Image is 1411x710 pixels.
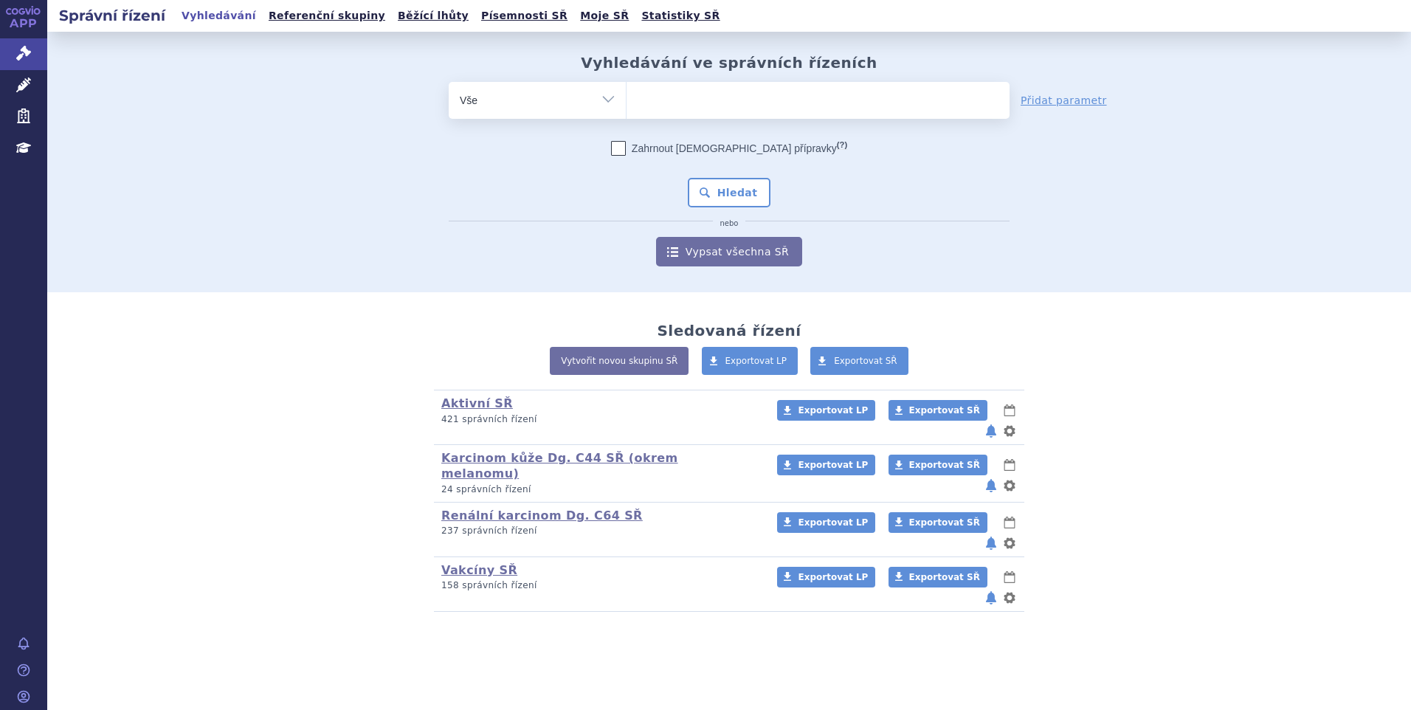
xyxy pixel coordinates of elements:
span: Exportovat LP [798,572,868,582]
a: Vyhledávání [177,6,261,26]
span: Exportovat LP [798,517,868,528]
button: Hledat [688,178,771,207]
a: Exportovat SŘ [889,512,987,533]
span: Exportovat SŘ [909,572,980,582]
button: nastavení [1002,534,1017,552]
button: notifikace [984,534,998,552]
a: Exportovat LP [777,512,875,533]
button: notifikace [984,589,998,607]
abbr: (?) [837,140,847,150]
h2: Sledovaná řízení [657,322,801,340]
a: Přidat parametr [1021,93,1107,108]
button: lhůty [1002,456,1017,474]
a: Písemnosti SŘ [477,6,572,26]
a: Aktivní SŘ [441,396,513,410]
a: Exportovat SŘ [889,567,987,587]
p: 24 správních řízení [441,483,758,496]
a: Exportovat SŘ [810,347,908,375]
a: Referenční skupiny [264,6,390,26]
button: notifikace [984,422,998,440]
button: nastavení [1002,589,1017,607]
a: Moje SŘ [576,6,633,26]
p: 421 správních řízení [441,413,758,426]
h2: Vyhledávání ve správních řízeních [581,54,877,72]
button: lhůty [1002,568,1017,586]
button: notifikace [984,477,998,494]
label: Zahrnout [DEMOGRAPHIC_DATA] přípravky [611,141,847,156]
p: 237 správních řízení [441,525,758,537]
a: Vypsat všechna SŘ [656,237,802,266]
span: Exportovat LP [798,405,868,416]
span: Exportovat LP [725,356,787,366]
a: Vytvořit novou skupinu SŘ [550,347,689,375]
a: Exportovat LP [702,347,798,375]
button: nastavení [1002,422,1017,440]
a: Karcinom kůže Dg. C44 SŘ (okrem melanomu) [441,451,678,480]
h2: Správní řízení [47,5,177,26]
span: Exportovat SŘ [834,356,897,366]
button: lhůty [1002,514,1017,531]
a: Statistiky SŘ [637,6,724,26]
span: Exportovat SŘ [909,460,980,470]
p: 158 správních řízení [441,579,758,592]
span: Exportovat SŘ [909,405,980,416]
a: Exportovat SŘ [889,455,987,475]
a: Exportovat SŘ [889,400,987,421]
a: Vakcíny SŘ [441,563,517,577]
span: Exportovat SŘ [909,517,980,528]
a: Běžící lhůty [393,6,473,26]
i: nebo [713,219,746,228]
button: lhůty [1002,401,1017,419]
a: Exportovat LP [777,455,875,475]
a: Exportovat LP [777,400,875,421]
a: Renální karcinom Dg. C64 SŘ [441,509,643,523]
a: Exportovat LP [777,567,875,587]
span: Exportovat LP [798,460,868,470]
button: nastavení [1002,477,1017,494]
